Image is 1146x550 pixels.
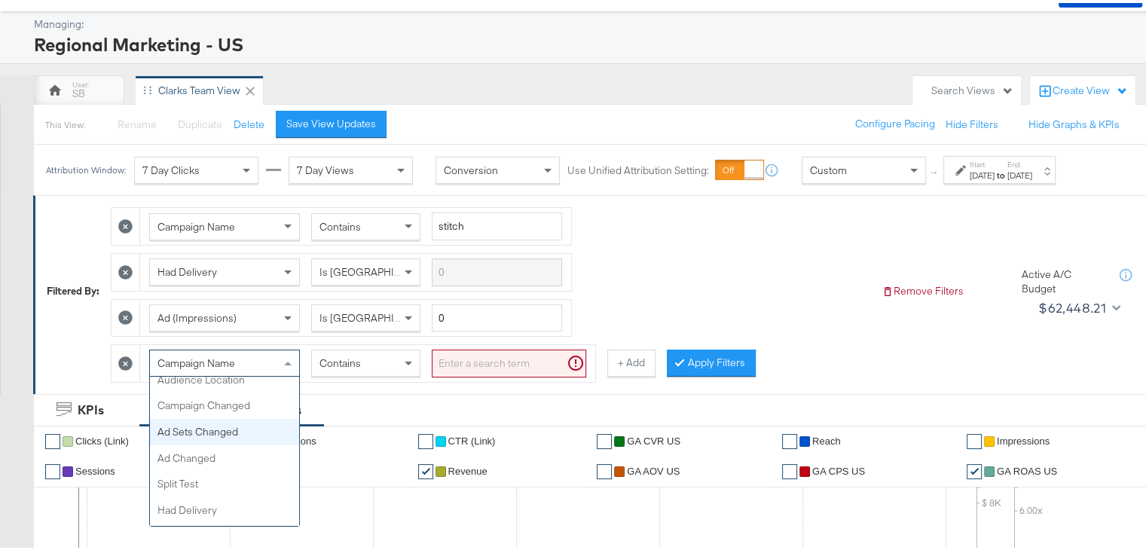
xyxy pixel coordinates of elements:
span: Is [GEOGRAPHIC_DATA] [319,308,435,322]
div: Audience Location [150,364,299,390]
a: ✔ [45,461,60,476]
div: Split Test [150,468,299,494]
span: CTR (Link) [448,432,496,444]
button: Save View Updates [276,108,387,135]
div: Campaign Tag [150,520,299,546]
label: Start: [970,157,995,167]
span: Conversion [444,160,498,174]
div: Active A/C Budget [1022,264,1105,292]
div: [DATE] [970,167,995,179]
div: Save View Updates [286,114,376,128]
input: Enter a search term [432,255,562,283]
div: Create View [1053,81,1128,96]
button: + Add [607,347,656,374]
a: ✔ [967,431,982,446]
a: ✔ [418,461,433,476]
span: Contains [319,217,361,231]
span: GA ROAS US [997,463,1057,474]
button: Remove Filters [882,281,964,295]
div: Search Views [931,81,1013,95]
span: Reach [812,432,841,444]
span: 7 Day Views [297,160,354,174]
a: ✔ [782,461,797,476]
div: Ad Sets Changed [150,416,299,442]
label: End: [1007,157,1032,167]
a: ✔ [782,431,797,446]
span: 7 Day Clicks [142,160,200,174]
div: SB [72,84,85,98]
span: Rename [118,115,157,128]
span: GA CPS US [812,463,865,474]
button: Configure Pacing [845,108,946,135]
div: Managing: [34,14,1138,29]
input: Enter a search term [432,347,586,374]
button: Delete [234,115,264,129]
div: Had Delivery [150,494,299,521]
a: ✔ [45,431,60,446]
div: Drag to reorder tab [143,83,151,91]
div: Attribution Window: [45,162,127,173]
a: ✔ [967,461,982,476]
span: Contains [319,353,361,367]
a: ✔ [597,431,612,446]
span: Had Delivery [157,262,217,276]
span: GA CVR US [627,432,680,444]
div: [DATE] [1007,167,1032,179]
a: ✔ [418,431,433,446]
a: ✔ [597,461,612,476]
div: Clarks Team View [158,81,240,95]
div: Ad Changed [150,442,299,469]
span: Duplicate [178,115,222,128]
strong: to [995,167,1007,178]
span: GA AOV US [627,463,680,474]
div: KPIs [78,399,104,416]
button: Hide Graphs & KPIs [1028,115,1120,129]
span: Campaign Name [157,353,235,367]
input: Enter a number [432,301,562,329]
div: Regional Marketing - US [34,29,1138,54]
span: Revenue [448,463,487,474]
span: Impressions [997,432,1050,444]
label: Use Unified Attribution Setting: [567,160,709,175]
div: This View: [45,116,85,128]
button: Apply Filters [667,347,756,374]
span: Ad (Impressions) [157,308,237,322]
span: Custom [810,160,847,174]
div: Filtered By: [47,281,99,295]
span: Is [GEOGRAPHIC_DATA] [319,262,435,276]
span: Campaign Name [157,217,235,231]
span: Clicks (Link) [75,432,129,444]
button: Hide Filters [946,115,998,129]
div: $62,448.21 [1038,294,1106,316]
button: $62,448.21 [1032,293,1123,317]
div: Campaign Changed [150,390,299,416]
span: Sessions [75,463,115,474]
input: Enter a search term [432,209,562,237]
span: ↑ [927,167,942,173]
